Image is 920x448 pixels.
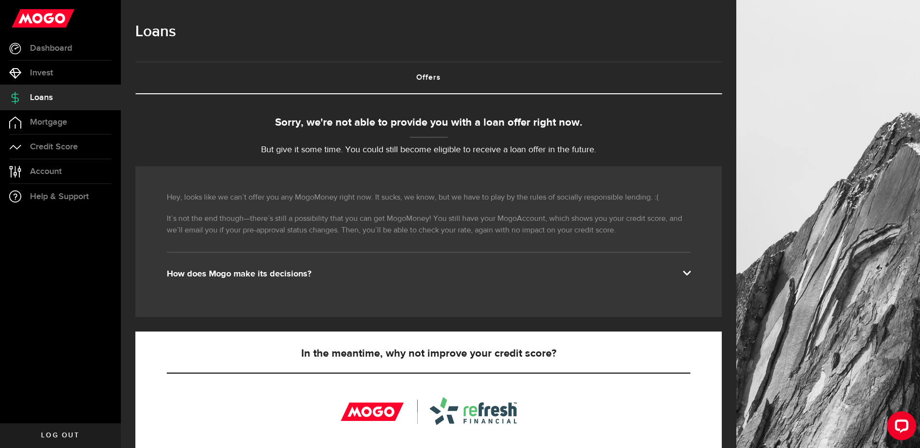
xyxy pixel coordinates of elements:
span: Mortgage [30,118,67,127]
span: Log out [41,432,79,439]
span: Loans [30,93,53,102]
span: Account [30,167,62,176]
span: Help & Support [30,192,89,201]
p: It’s not the end though—there’s still a possibility that you can get MogoMoney! You still have yo... [167,213,690,236]
a: Offers [135,62,722,93]
span: Invest [30,69,53,77]
h5: In the meantime, why not improve your credit score? [167,348,690,360]
p: But give it some time. You could still become eligible to receive a loan offer in the future. [135,144,722,157]
p: Hey, looks like we can’t offer you any MogoMoney right now. It sucks, we know, but we have to pla... [167,192,690,203]
iframe: LiveChat chat widget [879,407,920,448]
div: Sorry, we're not able to provide you with a loan offer right now. [135,115,722,131]
ul: Tabs Navigation [135,61,722,94]
h1: Loans [135,19,722,44]
span: Dashboard [30,44,72,53]
span: Credit Score [30,143,78,151]
div: How does Mogo make its decisions? [167,268,690,280]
